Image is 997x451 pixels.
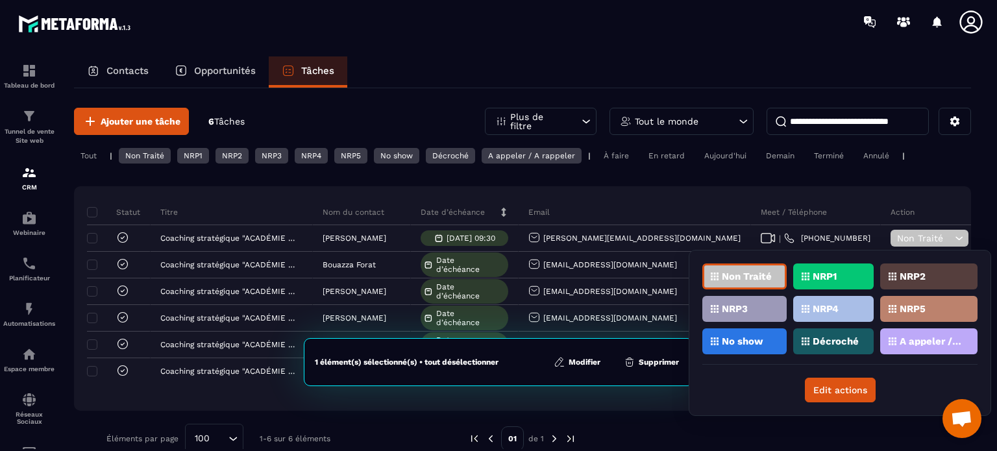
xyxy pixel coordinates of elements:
div: Aujourd'hui [698,148,753,164]
a: Tâches [269,56,347,88]
div: Annulé [857,148,896,164]
p: | [110,151,112,160]
p: 01 [501,426,524,451]
a: automationsautomationsEspace membre [3,337,55,382]
img: next [548,433,560,445]
p: Contacts [106,65,149,77]
p: CRM [3,184,55,191]
img: automations [21,210,37,226]
span: Ajouter une tâche [101,115,180,128]
a: Contacts [74,56,162,88]
img: logo [18,12,135,36]
p: 1-6 sur 6 éléments [260,434,330,443]
div: 1 élément(s) sélectionné(s) • tout désélectionner [315,357,498,367]
p: Email [528,207,550,217]
button: Ajouter une tâche [74,108,189,135]
img: prev [469,433,480,445]
p: Coaching stratégique "ACADÉMIE RÉSURGENCE" [160,260,299,269]
div: NRP4 [295,148,328,164]
div: Décroché [426,148,475,164]
p: Plus de filtre [510,112,567,130]
a: social-networksocial-networkRéseaux Sociaux [3,382,55,435]
img: formation [21,165,37,180]
p: A appeler / A rappeler [900,337,963,346]
p: Coaching stratégique "ACADÉMIE RÉSURGENCE" [160,340,299,349]
p: NRP3 [722,304,748,313]
span: Date d’échéance [436,282,505,300]
div: NRP3 [255,148,288,164]
span: Date d’échéance [436,309,505,327]
p: Coaching stratégique "ACADÉMIE RÉSURGENCE" [160,287,299,296]
div: En retard [642,148,691,164]
div: No show [374,148,419,164]
p: Coaching stratégique "ACADÉMIE RÉSURGENCE" [160,367,299,376]
a: automationsautomationsAutomatisations [3,291,55,337]
p: Opportunités [194,65,256,77]
div: Non Traité [119,148,171,164]
p: de 1 [528,433,544,444]
img: prev [485,433,497,445]
img: social-network [21,392,37,408]
p: NRP4 [813,304,839,313]
p: Planificateur [3,274,55,282]
span: Date d’échéance [436,335,505,354]
p: Tâches [301,65,334,77]
a: Opportunités [162,56,269,88]
a: [PHONE_NUMBER] [784,233,870,243]
p: Webinaire [3,229,55,236]
img: formation [21,63,37,79]
p: [PERSON_NAME] [323,234,386,243]
div: NRP5 [334,148,367,164]
button: Edit actions [805,378,876,402]
img: next [565,433,576,445]
p: Nom du contact [323,207,384,217]
div: NRP2 [215,148,249,164]
p: Tunnel de vente Site web [3,127,55,145]
p: Titre [160,207,178,217]
span: | [779,234,781,243]
p: No show [722,337,763,346]
span: Date d’échéance [436,256,505,274]
p: Automatisations [3,320,55,327]
p: 6 [208,116,245,128]
img: automations [21,347,37,362]
p: NRP5 [900,304,926,313]
p: Action [891,207,915,217]
p: Bouazza Forat [323,260,376,269]
p: Non Traité [722,272,772,281]
span: Tâches [214,116,245,127]
p: Décroché [813,337,859,346]
div: A appeler / A rappeler [482,148,582,164]
p: | [588,151,591,160]
p: Meet / Téléphone [761,207,827,217]
button: Modifier [550,356,604,369]
div: Demain [759,148,801,164]
p: Espace membre [3,365,55,372]
span: 100 [190,432,214,446]
span: Non Traité [897,233,952,243]
div: Ouvrir le chat [942,399,981,438]
p: Tout le monde [635,117,698,126]
div: NRP1 [177,148,209,164]
img: scheduler [21,256,37,271]
a: formationformationTableau de bord [3,53,55,99]
div: À faire [597,148,635,164]
div: Terminé [807,148,850,164]
p: Éléments par page [106,434,178,443]
p: [PERSON_NAME] [323,287,386,296]
p: | [902,151,905,160]
p: NRP2 [900,272,926,281]
p: [DATE] 09:30 [447,234,495,243]
a: schedulerschedulerPlanificateur [3,246,55,291]
img: formation [21,108,37,124]
a: formationformationCRM [3,155,55,201]
p: Coaching stratégique "ACADÉMIE RÉSURGENCE" [160,234,299,243]
p: Réseaux Sociaux [3,411,55,425]
p: [PERSON_NAME] [323,313,386,323]
p: NRP1 [813,272,837,281]
button: Supprimer [620,356,683,369]
img: automations [21,301,37,317]
p: Coaching stratégique "ACADÉMIE RÉSURGENCE" [160,313,299,323]
div: Tout [74,148,103,164]
a: automationsautomationsWebinaire [3,201,55,246]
